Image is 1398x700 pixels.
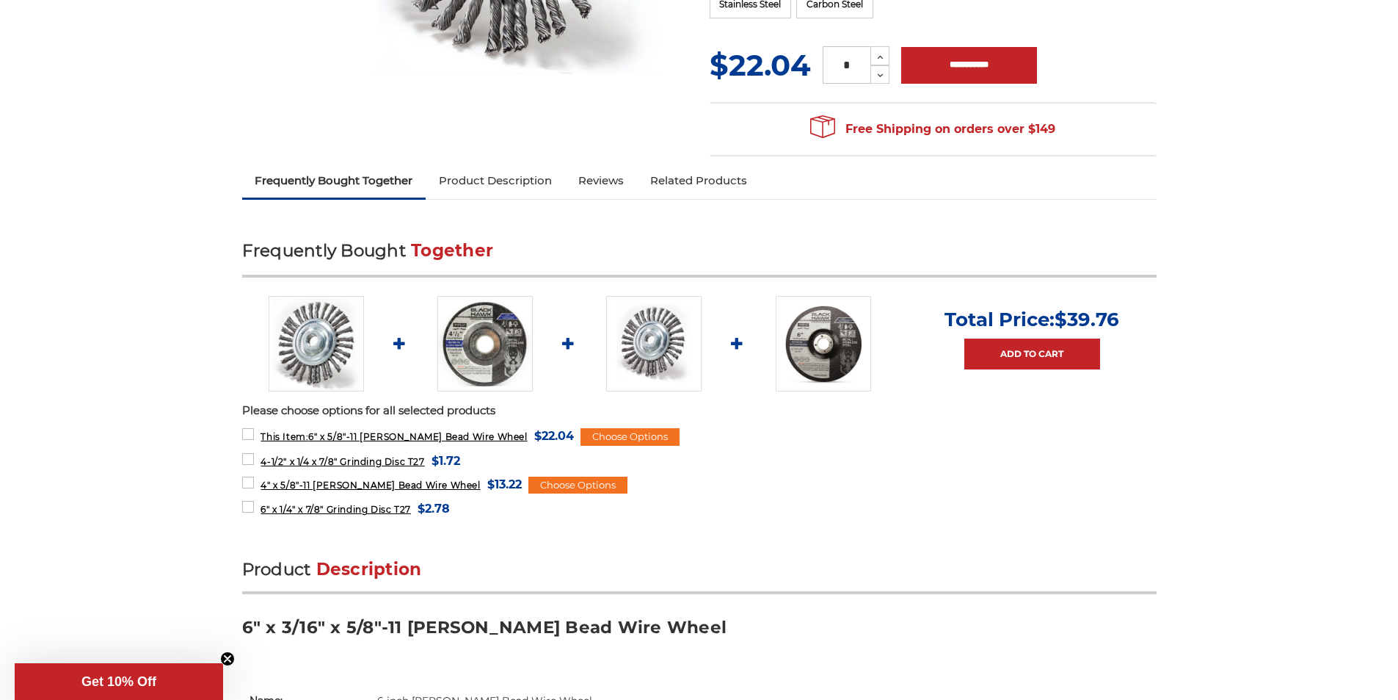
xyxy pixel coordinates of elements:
[242,240,406,261] span: Frequently Bought
[261,456,424,467] span: 4-1/2" x 1/4 x 7/8" Grinding Disc T27
[261,480,480,491] span: 4" x 5/8"-11 [PERSON_NAME] Bead Wire Wheel
[534,426,574,446] span: $22.04
[242,616,1157,649] h3: 6" x 3/16" x 5/8"-11 [PERSON_NAME] Bead Wire Wheel
[432,451,460,471] span: $1.72
[565,165,637,197] a: Reviews
[261,431,308,442] strong: This Item:
[242,559,311,580] span: Product
[426,165,565,197] a: Product Description
[810,115,1055,144] span: Free Shipping on orders over $149
[242,403,1157,419] p: Please choose options for all selected products
[316,559,422,580] span: Description
[242,165,426,197] a: Frequently Bought Together
[710,47,811,83] span: $22.04
[964,339,1100,369] a: Add to Cart
[261,431,527,442] span: 6" x 5/8"-11 [PERSON_NAME] Bead Wire Wheel
[580,428,680,446] div: Choose Options
[269,296,364,392] img: 6" x 5/8"-11 Stringer Bead Wire Wheel
[528,477,627,494] div: Choose Options
[220,652,235,666] button: Close teaser
[15,663,223,700] div: Get 10% OffClose teaser
[261,504,410,515] span: 6" x 1/4" x 7/8" Grinding Disc T27
[944,308,1119,331] p: Total Price:
[637,165,760,197] a: Related Products
[418,499,450,519] span: $2.78
[81,674,156,689] span: Get 10% Off
[1055,308,1119,331] span: $39.76
[487,475,522,494] span: $13.22
[411,240,493,261] span: Together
